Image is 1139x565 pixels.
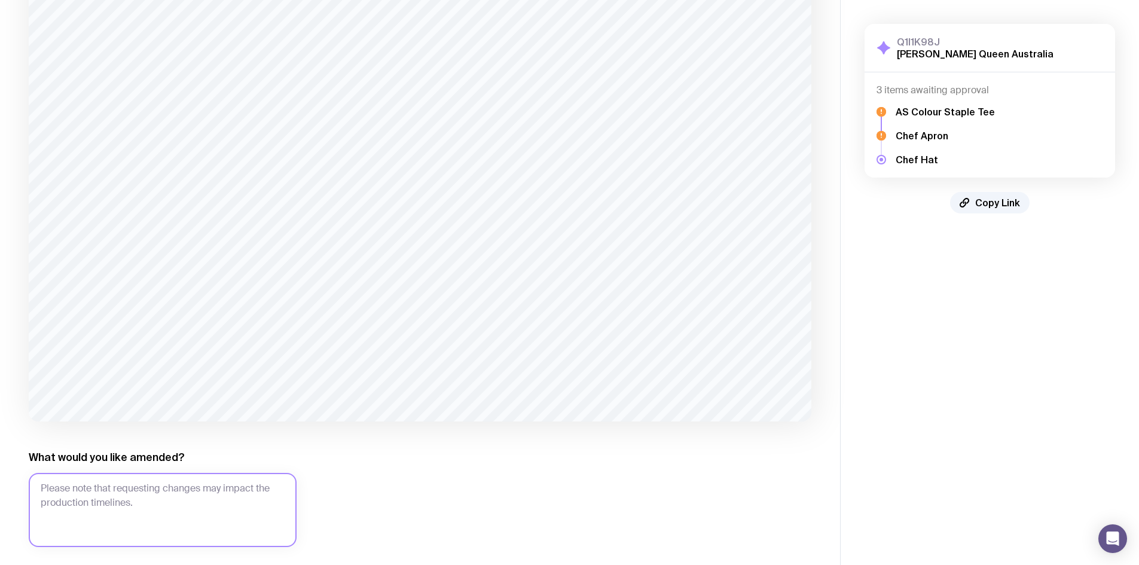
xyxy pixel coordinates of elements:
h3: Q1I1K98J [897,36,1054,48]
h5: Chef Hat [896,154,995,166]
button: Copy Link [950,192,1030,213]
h5: Chef Apron [896,130,995,142]
h5: AS Colour Staple Tee [896,106,995,118]
div: Open Intercom Messenger [1098,524,1127,553]
h2: [PERSON_NAME] Queen Australia [897,48,1054,60]
h4: 3 items awaiting approval [877,84,1103,96]
label: What would you like amended? [29,450,185,465]
span: Copy Link [975,197,1020,209]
